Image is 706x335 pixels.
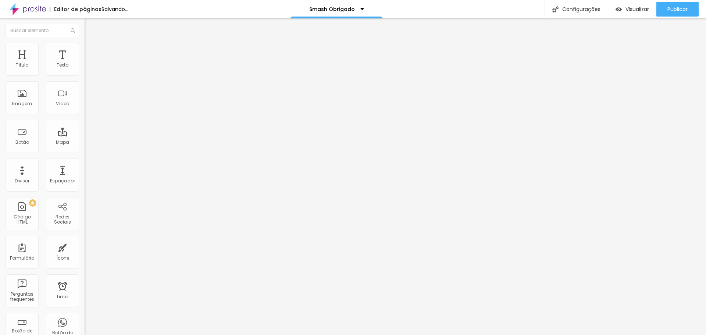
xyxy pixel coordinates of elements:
[48,214,77,225] div: Redes Sociais
[15,178,29,183] div: Divisor
[101,7,128,12] div: Salvando...
[50,7,101,12] div: Editor de páginas
[16,63,28,68] div: Título
[56,256,69,261] div: Ícone
[56,294,69,299] div: Timer
[656,2,699,17] button: Publicar
[667,6,688,12] span: Publicar
[57,63,68,68] div: Texto
[608,2,656,17] button: Visualizar
[56,101,69,106] div: Vídeo
[56,140,69,145] div: Mapa
[12,101,32,106] div: Imagem
[85,18,706,335] iframe: Editor
[71,28,75,33] img: Icone
[6,24,79,37] input: Buscar elemento
[7,292,36,302] div: Perguntas frequentes
[309,7,355,12] p: Smash Obrigado
[7,214,36,225] div: Código HTML
[625,6,649,12] span: Visualizar
[552,6,559,13] img: Icone
[616,6,622,13] img: view-1.svg
[10,256,34,261] div: Formulário
[50,178,75,183] div: Espaçador
[15,140,29,145] div: Botão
